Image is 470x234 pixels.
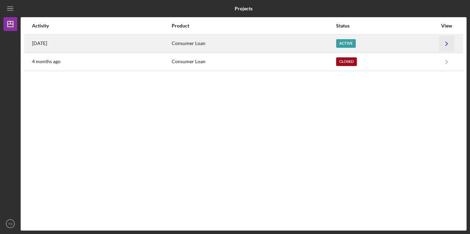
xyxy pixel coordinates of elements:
[172,23,335,29] div: Product
[32,23,171,29] div: Activity
[172,35,335,52] div: Consumer Loan
[438,23,455,29] div: View
[235,6,253,11] b: Projects
[8,222,12,226] text: TS
[3,217,17,231] button: TS
[336,23,437,29] div: Status
[172,53,335,70] div: Consumer Loan
[32,41,47,46] time: 2025-08-17 13:50
[336,57,357,66] div: Closed
[32,59,61,64] time: 2025-05-02 22:18
[336,39,356,48] div: Active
